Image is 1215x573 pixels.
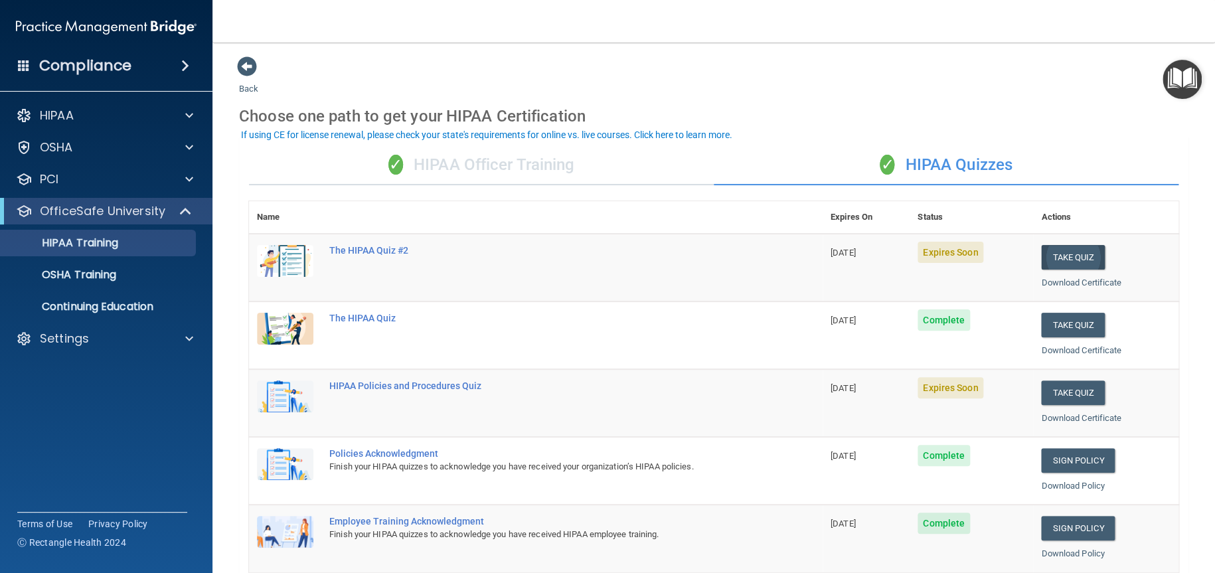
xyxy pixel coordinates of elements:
[918,242,983,263] span: Expires Soon
[880,155,894,175] span: ✓
[1041,313,1105,337] button: Take Quiz
[39,56,131,75] h4: Compliance
[1041,413,1121,423] a: Download Certificate
[16,139,193,155] a: OSHA
[1041,448,1115,473] a: Sign Policy
[40,139,73,155] p: OSHA
[1033,201,1178,234] th: Actions
[239,68,258,94] a: Back
[16,14,197,41] img: PMB logo
[910,201,1033,234] th: Status
[329,527,756,542] div: Finish your HIPAA quizzes to acknowledge you have received HIPAA employee training.
[1041,380,1105,405] button: Take Quiz
[714,145,1178,185] div: HIPAA Quizzes
[918,513,970,534] span: Complete
[388,155,403,175] span: ✓
[831,519,856,529] span: [DATE]
[329,245,756,256] div: The HIPAA Quiz #2
[16,171,193,187] a: PCI
[1041,516,1115,540] a: Sign Policy
[329,459,756,475] div: Finish your HIPAA quizzes to acknowledge you have received your organization’s HIPAA policies.
[1163,60,1202,99] button: Open Resource Center
[329,313,756,323] div: The HIPAA Quiz
[329,380,756,391] div: HIPAA Policies and Procedures Quiz
[1041,481,1105,491] a: Download Policy
[249,201,321,234] th: Name
[831,315,856,325] span: [DATE]
[329,448,756,459] div: Policies Acknowledgment
[918,445,970,466] span: Complete
[823,201,910,234] th: Expires On
[239,128,734,141] button: If using CE for license renewal, please check your state's requirements for online vs. live cours...
[241,130,732,139] div: If using CE for license renewal, please check your state's requirements for online vs. live cours...
[16,108,193,123] a: HIPAA
[40,203,165,219] p: OfficeSafe University
[1041,278,1121,287] a: Download Certificate
[40,331,89,347] p: Settings
[17,536,126,549] span: Ⓒ Rectangle Health 2024
[1041,245,1105,270] button: Take Quiz
[9,300,190,313] p: Continuing Education
[831,451,856,461] span: [DATE]
[17,517,72,531] a: Terms of Use
[918,309,970,331] span: Complete
[1041,345,1121,355] a: Download Certificate
[9,268,116,282] p: OSHA Training
[88,517,148,531] a: Privacy Policy
[16,331,193,347] a: Settings
[40,171,58,187] p: PCI
[831,383,856,393] span: [DATE]
[918,377,983,398] span: Expires Soon
[9,236,118,250] p: HIPAA Training
[1041,548,1105,558] a: Download Policy
[249,145,714,185] div: HIPAA Officer Training
[831,248,856,258] span: [DATE]
[239,97,1188,135] div: Choose one path to get your HIPAA Certification
[329,516,756,527] div: Employee Training Acknowledgment
[40,108,74,123] p: HIPAA
[16,203,193,219] a: OfficeSafe University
